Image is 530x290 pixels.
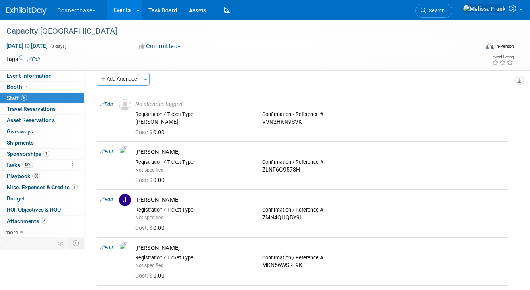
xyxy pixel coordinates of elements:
[0,204,84,215] a: ROI, Objectives & ROO
[7,106,56,112] span: Travel Reservations
[262,262,377,269] div: MKN56WSRT9K
[22,162,33,168] span: 43%
[68,238,84,248] td: Toggle Event Tabs
[49,44,66,49] span: (3 days)
[6,55,40,63] td: Tags
[135,272,168,279] span: 0.00
[135,263,164,268] span: Not specified
[97,73,142,86] button: Add Attendee
[7,139,34,146] span: Shipments
[262,255,377,261] div: Confirmation / Reference #:
[72,184,78,190] span: 1
[7,84,31,90] span: Booth
[135,101,505,108] div: No attendee tagged
[7,117,55,123] span: Asset Reservations
[100,102,113,107] a: Edit
[6,162,33,168] span: Tasks
[135,255,250,261] div: Registration / Ticket Type:
[7,72,52,79] span: Event Information
[135,196,505,204] div: [PERSON_NAME]
[7,206,61,213] span: ROI, Objectives & ROO
[135,129,153,135] span: Cost: $
[100,197,113,202] a: Edit
[135,207,250,213] div: Registration / Ticket Type:
[262,111,377,118] div: Confirmation / Reference #:
[0,149,84,159] a: Sponsorships1
[262,118,377,126] div: VVN2HKN9SVK
[135,225,168,231] span: 0.00
[119,99,131,111] img: Unassigned-User-Icon.png
[415,4,452,18] a: Search
[0,227,84,238] a: more
[135,177,153,183] span: Cost: $
[7,173,40,179] span: Playbook
[32,173,40,179] span: 60
[7,151,49,157] span: Sponsorships
[21,95,27,101] span: 6
[440,42,514,54] div: Event Format
[0,160,84,171] a: Tasks43%
[0,104,84,114] a: Travel Reservations
[26,84,30,89] i: Booth reservation complete
[0,126,84,137] a: Giveaways
[135,177,168,183] span: 0.00
[41,218,47,224] span: 7
[100,245,113,251] a: Edit
[262,207,377,213] div: Confirmation / Reference #:
[135,148,505,156] div: [PERSON_NAME]
[0,70,84,81] a: Event Information
[135,159,250,165] div: Registration / Ticket Type:
[54,238,68,248] td: Personalize Event Tab Strip
[463,4,506,13] img: Melissa Frank
[0,115,84,126] a: Asset Reservations
[0,82,84,92] a: Booth
[7,218,47,224] span: Attachments
[492,55,514,59] div: Event Rating
[262,159,377,165] div: Confirmation / Reference #:
[43,151,49,157] span: 1
[135,118,250,126] div: [PERSON_NAME]
[135,167,164,173] span: Not specified
[6,42,48,49] span: [DATE] [DATE]
[495,43,514,49] div: In-Person
[135,272,153,279] span: Cost: $
[7,128,33,135] span: Giveaways
[262,166,377,174] div: ZLNF6G9578H
[6,7,47,15] img: ExhibitDay
[23,43,31,49] span: to
[0,137,84,148] a: Shipments
[100,149,113,155] a: Edit
[135,129,168,135] span: 0.00
[0,93,84,104] a: Staff6
[7,184,78,190] span: Misc. Expenses & Credits
[0,216,84,227] a: Attachments7
[4,24,470,39] div: Capacity [GEOGRAPHIC_DATA]
[135,215,164,221] span: Not specified
[135,225,153,231] span: Cost: $
[486,43,494,49] img: Format-Inperson.png
[7,95,27,101] span: Staff
[426,8,445,14] span: Search
[119,194,131,206] img: J.jpg
[135,111,250,118] div: Registration / Ticket Type:
[27,57,40,62] a: Edit
[0,171,84,182] a: Playbook60
[0,193,84,204] a: Budget
[5,229,18,235] span: more
[0,182,84,193] a: Misc. Expenses & Credits1
[136,42,184,51] button: Committed
[262,214,377,221] div: 7MN4QHQBY9L
[135,244,505,252] div: [PERSON_NAME]
[7,195,25,202] span: Budget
